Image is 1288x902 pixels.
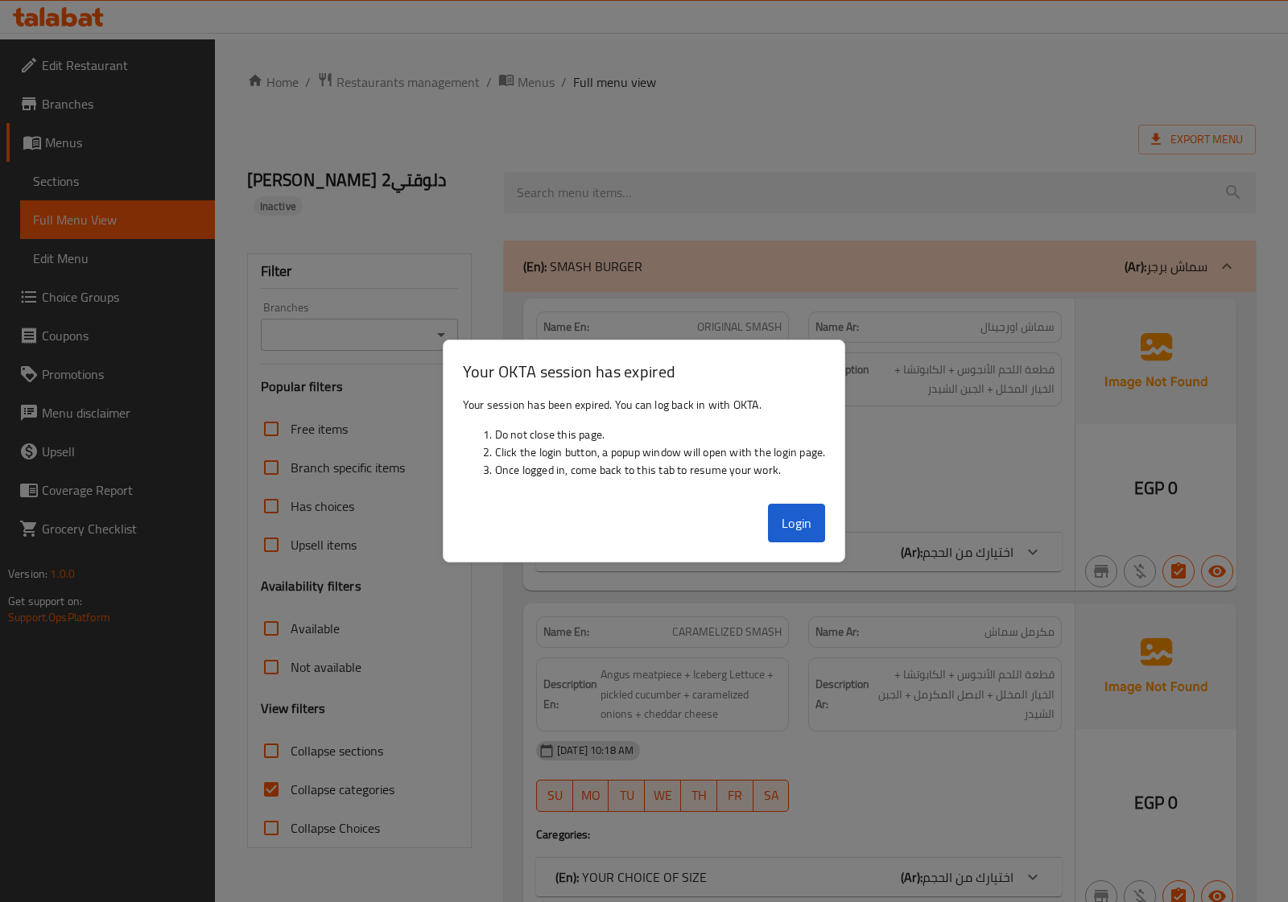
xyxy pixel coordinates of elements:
[463,360,826,383] h3: Your OKTA session has expired
[768,504,826,542] button: Login
[444,389,845,497] div: Your session has been expired. You can log back in with OKTA.
[495,461,826,479] li: Once logged in, come back to this tab to resume your work.
[495,443,826,461] li: Click the login button, a popup window will open with the login page.
[495,426,826,443] li: Do not close this page.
